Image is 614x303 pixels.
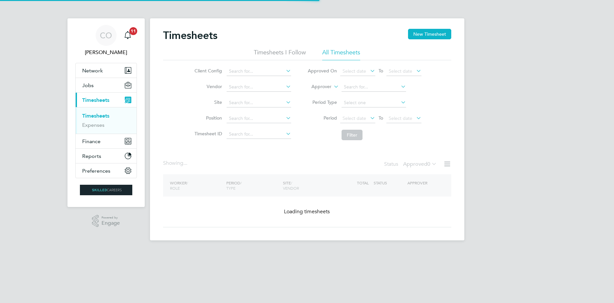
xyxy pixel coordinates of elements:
span: Engage [102,220,120,226]
input: Search for... [342,83,406,92]
h2: Timesheets [163,29,217,42]
label: Period Type [307,99,337,105]
a: Timesheets [82,113,109,119]
a: Powered byEngage [92,215,120,227]
span: Timesheets [82,97,109,103]
span: CO [100,31,112,40]
button: Finance [76,134,137,148]
input: Search for... [227,83,291,92]
span: Select date [389,115,412,121]
button: Reports [76,149,137,163]
a: Expenses [82,122,104,128]
span: Jobs [82,82,94,88]
li: All Timesheets [322,48,360,60]
a: Go to home page [75,185,137,195]
label: Client Config [193,68,222,74]
span: Finance [82,138,101,144]
span: Select date [343,115,366,121]
button: Jobs [76,78,137,92]
li: Timesheets I Follow [254,48,306,60]
span: Preferences [82,168,110,174]
div: Timesheets [76,107,137,134]
div: Status [384,160,438,169]
span: To [377,114,385,122]
a: CO[PERSON_NAME] [75,25,137,56]
nav: Main navigation [67,18,145,207]
button: New Timesheet [408,29,451,39]
img: skilledcareers-logo-retina.png [80,185,132,195]
span: Select date [343,68,366,74]
input: Search for... [227,130,291,139]
input: Search for... [227,98,291,107]
span: Network [82,67,103,74]
label: Site [193,99,222,105]
input: Search for... [227,67,291,76]
label: Approved On [307,68,337,74]
button: Timesheets [76,93,137,107]
button: Network [76,63,137,78]
input: Search for... [227,114,291,123]
button: Preferences [76,163,137,178]
button: Filter [342,130,363,140]
span: Craig O'Donovan [75,48,137,56]
span: To [377,66,385,75]
label: Position [193,115,222,121]
span: 0 [427,161,430,167]
label: Vendor [193,84,222,89]
div: Showing [163,160,189,167]
label: Approver [302,84,331,90]
span: 11 [129,27,137,35]
span: Powered by [102,215,120,220]
span: ... [183,160,187,166]
a: 11 [121,25,134,46]
label: Period [307,115,337,121]
span: Select date [389,68,412,74]
span: Reports [82,153,101,159]
label: Timesheet ID [193,131,222,137]
label: Approved [403,161,437,167]
input: Select one [342,98,406,107]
